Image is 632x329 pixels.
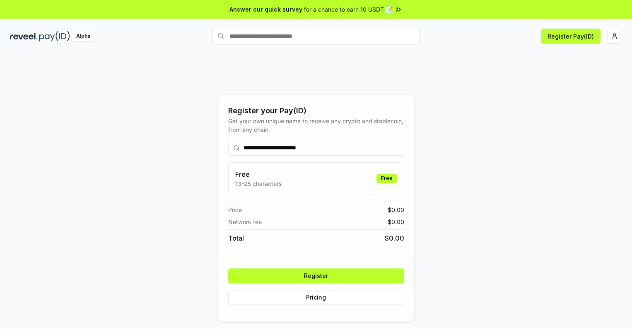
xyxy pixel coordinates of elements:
[541,29,601,44] button: Register Pay(ID)
[39,31,70,41] img: pay_id
[228,268,404,283] button: Register
[228,217,262,226] span: Network fee
[228,105,404,117] div: Register your Pay(ID)
[228,205,242,214] span: Price
[235,169,282,179] h3: Free
[304,5,393,14] span: for a chance to earn 10 USDT 📝
[235,179,282,188] p: 13-25 characters
[385,233,404,243] span: $ 0.00
[228,117,404,134] div: Get your own unique name to receive any crypto and stablecoin, from any chain
[376,174,397,183] div: Free
[388,217,404,226] span: $ 0.00
[229,5,302,14] span: Answer our quick survey
[228,290,404,305] button: Pricing
[72,31,95,41] div: Alpha
[228,233,244,243] span: Total
[10,31,38,41] img: reveel_dark
[388,205,404,214] span: $ 0.00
